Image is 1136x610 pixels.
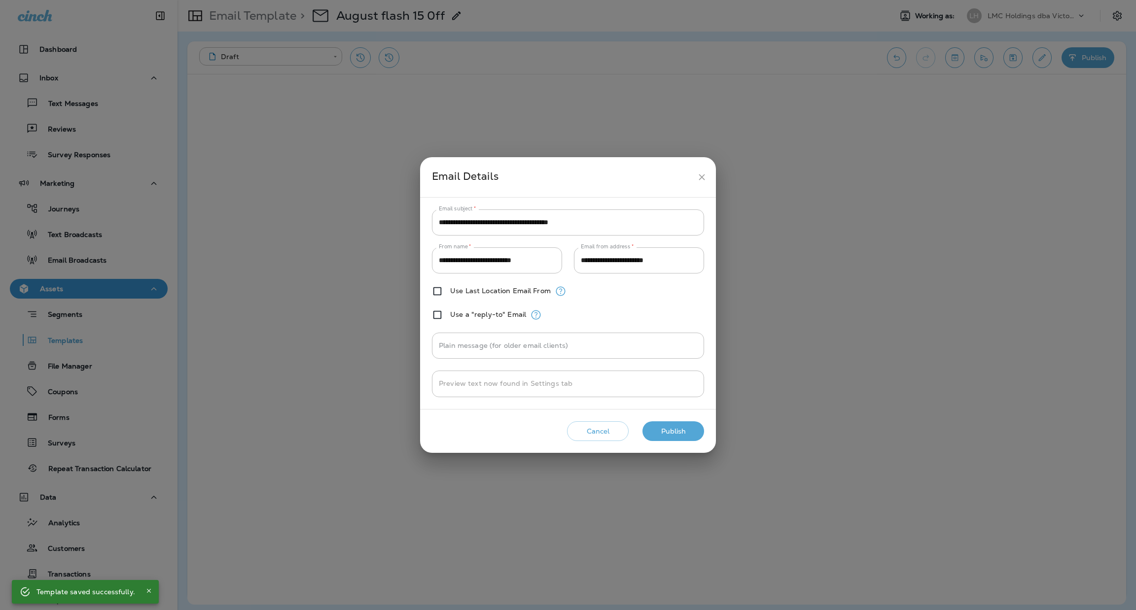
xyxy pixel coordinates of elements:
label: Email subject [439,205,476,212]
label: Use a "reply-to" Email [450,310,526,318]
label: Use Last Location Email From [450,287,551,295]
button: Publish [642,421,704,441]
label: Email from address [581,243,634,250]
label: From name [439,243,471,250]
button: Close [143,585,155,597]
div: Email Details [432,168,693,186]
button: Cancel [567,421,629,441]
div: Template saved successfully. [36,583,135,601]
button: close [693,168,711,186]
